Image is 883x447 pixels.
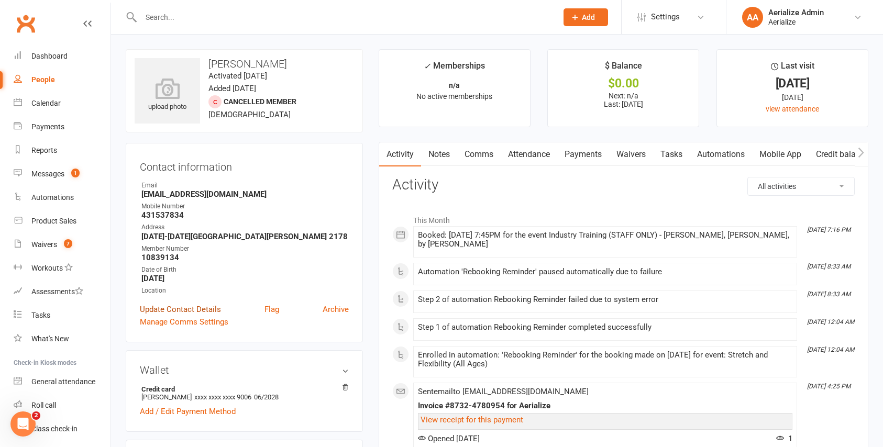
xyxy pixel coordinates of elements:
[14,256,111,280] a: Workouts
[564,8,608,26] button: Add
[141,385,344,393] strong: Credit card
[14,139,111,162] a: Reports
[14,394,111,417] a: Roll call
[557,78,689,89] div: $0.00
[807,263,851,270] i: [DATE] 8:33 AM
[14,92,111,115] a: Calendar
[31,193,74,202] div: Automations
[323,303,349,316] a: Archive
[807,318,854,326] i: [DATE] 12:04 AM
[254,393,279,401] span: 06/2028
[379,142,421,166] a: Activity
[771,59,814,78] div: Last visit
[416,92,492,100] span: No active memberships
[141,222,349,232] div: Address
[809,142,876,166] a: Credit balance
[71,169,80,177] span: 1
[14,162,111,186] a: Messages 1
[224,97,296,106] span: Cancelled member
[14,233,111,256] a: Waivers 7
[501,142,557,166] a: Attendance
[609,142,653,166] a: Waivers
[418,267,792,276] div: Automation 'Rebooking Reminder' paused automatically due to failure
[14,68,111,92] a: People
[14,115,111,139] a: Payments
[582,13,595,21] span: Add
[768,8,824,17] div: Aerialize Admin
[141,274,349,283] strong: [DATE]
[742,7,763,28] div: AA
[31,122,64,131] div: Payments
[140,405,236,418] a: Add / Edit Payment Method
[807,226,851,233] i: [DATE] 7:16 PM
[726,92,858,103] div: [DATE]
[14,186,111,209] a: Automations
[208,84,256,93] time: Added [DATE]
[690,142,752,166] a: Automations
[752,142,809,166] a: Mobile App
[457,142,501,166] a: Comms
[31,217,76,225] div: Product Sales
[135,78,200,113] div: upload photo
[557,92,689,108] p: Next: n/a Last: [DATE]
[421,142,457,166] a: Notes
[138,10,550,25] input: Search...
[141,189,349,199] strong: [EMAIL_ADDRESS][DOMAIN_NAME]
[392,177,855,193] h3: Activity
[13,10,39,37] a: Clubworx
[14,370,111,394] a: General attendance kiosk mode
[421,415,523,424] a: View receipt for this payment
[418,434,480,443] span: Opened [DATE]
[424,59,485,79] div: Memberships
[653,142,690,166] a: Tasks
[557,142,609,166] a: Payments
[31,401,56,409] div: Roll call
[135,58,354,70] h3: [PERSON_NAME]
[418,295,792,304] div: Step 2 of automation Rebooking Reminder failed due to system error
[14,327,111,351] a: What's New
[31,146,57,154] div: Reports
[140,157,349,173] h3: Contact information
[424,61,431,71] i: ✓
[31,377,95,386] div: General attendance
[31,424,78,433] div: Class check-in
[10,411,36,437] iframe: Intercom live chat
[194,393,251,401] span: xxxx xxxx xxxx 9006
[807,290,851,298] i: [DATE] 8:33 AM
[14,417,111,441] a: Class kiosk mode
[418,323,792,332] div: Step 1 of automation Rebooking Reminder completed successfully
[140,364,349,376] h3: Wallet
[14,44,111,68] a: Dashboard
[31,170,64,178] div: Messages
[14,209,111,233] a: Product Sales
[768,17,824,27] div: Aerialize
[141,181,349,191] div: Email
[31,240,57,249] div: Waivers
[141,253,349,262] strong: 10839134
[141,244,349,254] div: Member Number
[64,239,72,248] span: 7
[140,303,221,316] a: Update Contact Details
[418,387,589,396] span: Sent email to [EMAIL_ADDRESS][DOMAIN_NAME]
[418,231,792,249] div: Booked: [DATE] 7:45PM for the event Industry Training (STAFF ONLY) - [PERSON_NAME], [PERSON_NAME]...
[766,105,819,113] a: view attendance
[726,78,858,89] div: [DATE]
[31,311,50,319] div: Tasks
[31,75,55,84] div: People
[776,434,792,443] span: 1
[31,52,68,60] div: Dashboard
[31,264,63,272] div: Workouts
[14,304,111,327] a: Tasks
[807,346,854,353] i: [DATE] 12:04 AM
[141,232,349,241] strong: [DATE]-[DATE][GEOGRAPHIC_DATA][PERSON_NAME] 2178
[140,384,349,403] li: [PERSON_NAME]
[141,210,349,220] strong: 431537834
[32,411,40,420] span: 2
[807,383,851,390] i: [DATE] 4:25 PM
[264,303,279,316] a: Flag
[141,202,349,211] div: Mobile Number
[392,209,855,226] li: This Month
[31,287,83,296] div: Assessments
[31,334,69,343] div: What's New
[605,59,642,78] div: $ Balance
